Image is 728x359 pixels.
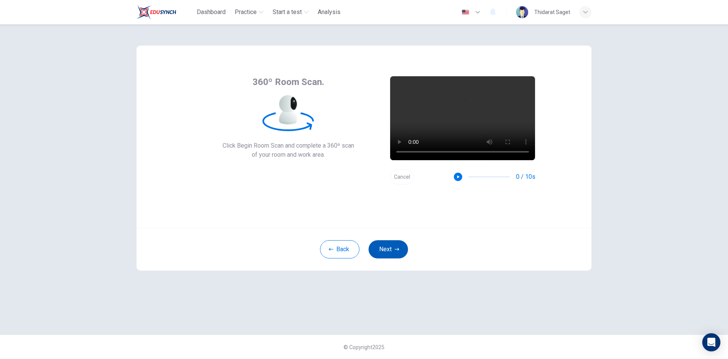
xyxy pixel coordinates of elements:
span: Click Begin Room Scan and complete a 360º scan [223,141,354,150]
span: © Copyright 2025 [344,344,384,350]
span: 0 / 10s [516,172,535,181]
img: en [461,9,470,15]
span: Dashboard [197,8,226,17]
button: Next [369,240,408,258]
button: Back [320,240,359,258]
a: Train Test logo [136,5,194,20]
span: of your room and work area. [223,150,354,159]
button: Start a test [270,5,312,19]
div: Open Intercom Messenger [702,333,720,351]
button: Practice [232,5,267,19]
span: Start a test [273,8,302,17]
div: Thidarat Saget [534,8,570,17]
span: Practice [235,8,257,17]
button: Analysis [315,5,344,19]
button: Cancel [390,170,414,184]
img: Train Test logo [136,5,176,20]
button: Dashboard [194,5,229,19]
span: 360º Room Scan. [253,76,324,88]
img: Profile picture [516,6,528,18]
span: Analysis [318,8,340,17]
